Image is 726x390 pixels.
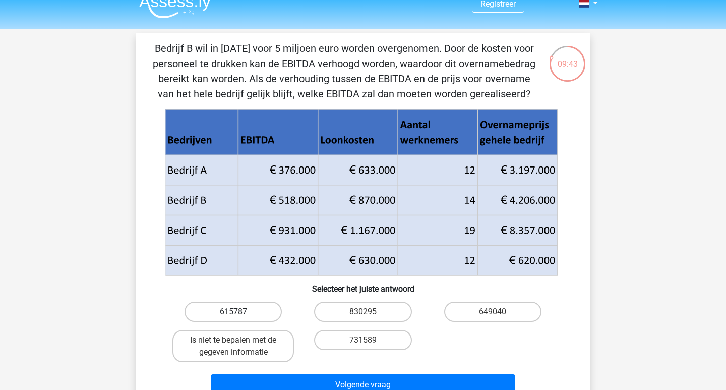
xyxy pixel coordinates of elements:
[549,45,586,70] div: 09:43
[314,330,411,350] label: 731589
[314,302,411,322] label: 830295
[152,41,536,101] p: Bedrijf B wil in [DATE] voor 5 miljoen euro worden overgenomen. Door de kosten voor personeel te ...
[152,276,574,294] h6: Selecteer het juiste antwoord
[444,302,541,322] label: 649040
[172,330,294,362] label: Is niet te bepalen met de gegeven informatie
[185,302,282,322] label: 615787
